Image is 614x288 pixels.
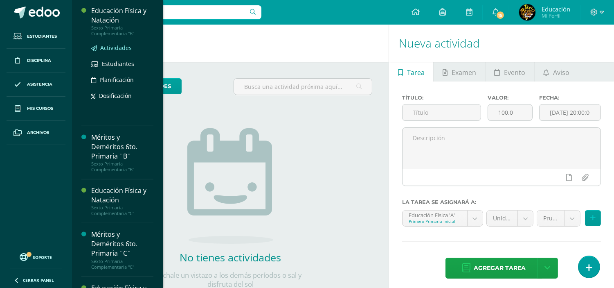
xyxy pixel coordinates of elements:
[434,62,485,82] a: Examen
[91,91,153,100] a: Dosificación
[7,49,65,73] a: Disciplina
[82,25,379,62] h1: Actividades
[27,33,57,40] span: Estudiantes
[553,63,569,82] span: Aviso
[7,121,65,145] a: Archivos
[91,186,153,216] a: Educación Física y NataciónSexto Primaria Complementaria "C"
[91,205,153,216] div: Sexto Primaria Complementaria "C"
[91,259,153,270] div: Sexto Primaria Complementaria "C"
[91,230,153,270] a: Méritos y Deméritos 6to. Primaria ¨C¨Sexto Primaria Complementaria "C"
[402,95,481,101] label: Título:
[7,97,65,121] a: Mis cursos
[537,211,580,226] a: Prueba de Logro (0.0%)
[91,6,153,36] a: Educación Física y NataciónSexto Primaria Complementaria "B"
[33,254,52,260] span: Soporte
[23,277,54,283] span: Cerrar panel
[100,44,132,52] span: Actividades
[504,63,525,82] span: Evento
[99,92,132,100] span: Dosificación
[91,161,153,172] div: Sexto Primaria Complementaria "B"
[488,95,532,101] label: Valor:
[487,211,533,226] a: Unidad 3
[409,211,461,218] div: Educación Física 'A'
[91,133,153,172] a: Méritos y Deméritos 6to. Primaria ¨B¨Sexto Primaria Complementaria "B"
[187,128,273,244] img: no_activities.png
[496,11,505,20] span: 15
[403,211,483,226] a: Educación Física 'A'Primero Primaria Inicial
[27,81,52,88] span: Asistencia
[91,75,153,84] a: Planificación
[234,79,372,95] input: Busca una actividad próxima aquí...
[539,95,601,101] label: Fecha:
[91,186,153,205] div: Educación Física y Natación
[543,211,558,226] span: Prueba de Logro (0.0%)
[403,104,481,120] input: Título
[535,62,578,82] a: Aviso
[540,104,601,120] input: Fecha de entrega
[91,230,153,258] div: Méritos y Deméritos 6to. Primaria ¨C¨
[91,59,153,68] a: Estudiantes
[102,60,134,68] span: Estudiantes
[91,133,153,161] div: Méritos y Deméritos 6to. Primaria ¨B¨
[10,251,62,262] a: Soporte
[542,5,570,13] span: Educación
[91,6,153,25] div: Educación Física y Natación
[77,5,261,19] input: Busca un usuario...
[542,12,570,19] span: Mi Perfil
[99,76,134,84] span: Planificación
[148,250,312,264] h2: No tienes actividades
[27,105,53,112] span: Mis cursos
[474,258,526,278] span: Agregar tarea
[409,218,461,224] div: Primero Primaria Inicial
[91,43,153,52] a: Actividades
[486,62,534,82] a: Evento
[91,25,153,36] div: Sexto Primaria Complementaria "B"
[493,211,511,226] span: Unidad 3
[27,57,51,64] span: Disciplina
[27,129,49,136] span: Archivos
[488,104,532,120] input: Puntos máximos
[399,25,604,62] h1: Nueva actividad
[7,25,65,49] a: Estudiantes
[402,199,601,205] label: La tarea se asignará a:
[7,73,65,97] a: Asistencia
[452,63,476,82] span: Examen
[389,62,433,82] a: Tarea
[407,63,425,82] span: Tarea
[519,4,535,20] img: e848a06d305063da6e408c2e705eb510.png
